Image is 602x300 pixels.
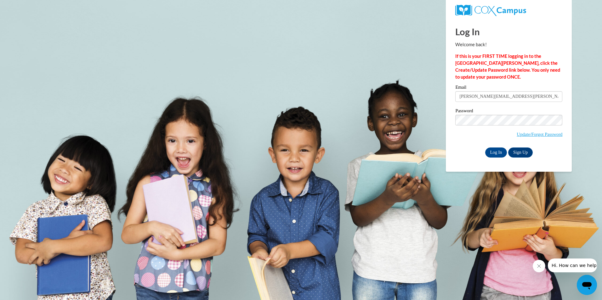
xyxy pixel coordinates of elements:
[455,53,560,80] strong: If this is your FIRST TIME logging in to the [GEOGRAPHIC_DATA][PERSON_NAME], click the Create/Upd...
[548,258,597,272] iframe: Message from company
[4,4,51,9] span: Hi. How can we help?
[455,41,562,48] p: Welcome back!
[533,260,545,272] iframe: Close message
[485,147,507,158] input: Log In
[455,108,562,115] label: Password
[455,85,562,91] label: Email
[517,132,562,137] a: Update/Forgot Password
[508,147,533,158] a: Sign Up
[455,5,526,16] img: COX Campus
[455,25,562,38] h1: Log In
[455,5,562,16] a: COX Campus
[577,275,597,295] iframe: Button to launch messaging window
